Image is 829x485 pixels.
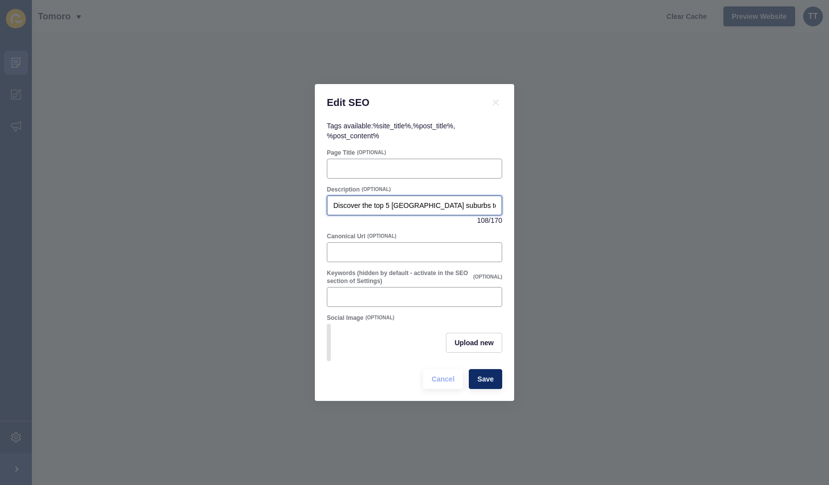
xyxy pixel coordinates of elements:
[327,122,455,140] span: Tags available: , ,
[454,338,494,348] span: Upload new
[327,314,363,322] label: Social Image
[423,369,463,389] button: Cancel
[367,233,396,240] span: (OPTIONAL)
[413,122,453,130] code: %post_title%
[491,215,502,225] span: 170
[327,232,365,240] label: Canonical Url
[327,269,471,285] label: Keywords (hidden by default - activate in the SEO section of Settings)
[373,122,411,130] code: %site_title%
[327,149,355,157] label: Page Title
[469,369,502,389] button: Save
[477,215,488,225] span: 108
[477,374,494,384] span: Save
[357,149,386,156] span: (OPTIONAL)
[327,132,379,140] code: %post_content%
[446,333,502,353] button: Upload new
[489,215,491,225] span: /
[365,314,394,321] span: (OPTIONAL)
[327,186,360,194] label: Description
[473,274,502,281] span: (OPTIONAL)
[327,96,477,109] h1: Edit SEO
[362,186,391,193] span: (OPTIONAL)
[431,374,454,384] span: Cancel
